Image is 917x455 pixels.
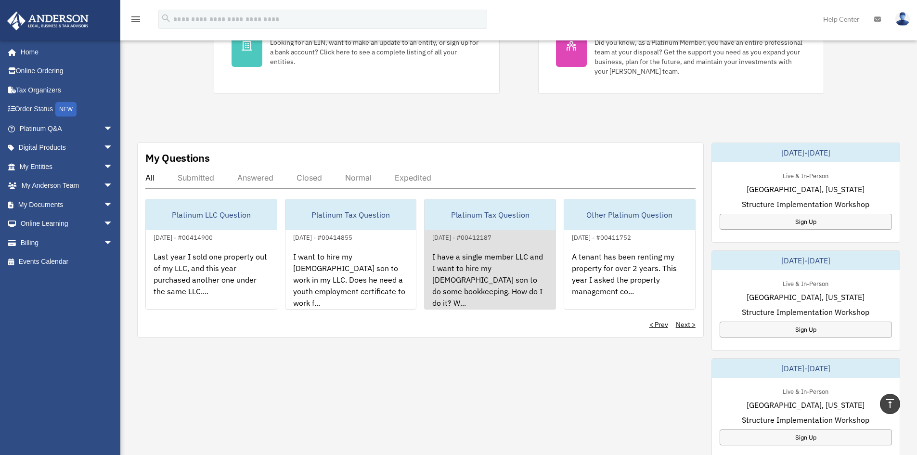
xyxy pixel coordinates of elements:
[178,173,214,182] div: Submitted
[285,232,360,242] div: [DATE] - #00414855
[880,394,900,414] a: vertical_align_top
[425,232,499,242] div: [DATE] - #00412187
[712,251,900,270] div: [DATE]-[DATE]
[775,386,836,396] div: Live & In-Person
[103,157,123,177] span: arrow_drop_down
[7,233,128,252] a: Billingarrow_drop_down
[146,232,220,242] div: [DATE] - #00414900
[742,198,869,210] span: Structure Implementation Workshop
[564,243,695,318] div: A tenant has been renting my property for over 2 years. This year I asked the property management...
[103,176,123,196] span: arrow_drop_down
[214,7,500,94] a: My Entities Looking for an EIN, want to make an update to an entity, or sign up for a bank accoun...
[7,42,123,62] a: Home
[130,17,142,25] a: menu
[720,214,892,230] a: Sign Up
[594,38,806,76] div: Did you know, as a Platinum Member, you have an entire professional team at your disposal? Get th...
[145,151,210,165] div: My Questions
[7,195,128,214] a: My Documentsarrow_drop_down
[285,199,417,310] a: Platinum Tax Question[DATE] - #00414855I want to hire my [DEMOGRAPHIC_DATA] son to work in my LLC...
[7,62,128,81] a: Online Ordering
[161,13,171,24] i: search
[146,199,277,230] div: Platinum LLC Question
[712,359,900,378] div: [DATE]-[DATE]
[145,199,277,310] a: Platinum LLC Question[DATE] - #00414900Last year I sold one property out of my LLC, and this year...
[747,291,865,303] span: [GEOGRAPHIC_DATA], [US_STATE]
[895,12,910,26] img: User Pic
[425,243,555,318] div: I have a single member LLC and I want to hire my [DEMOGRAPHIC_DATA] son to do some bookkeeping. H...
[564,199,696,310] a: Other Platinum Question[DATE] - #00411752A tenant has been renting my property for over 2 years. ...
[424,199,556,310] a: Platinum Tax Question[DATE] - #00412187I have a single member LLC and I want to hire my [DEMOGRAP...
[7,252,128,272] a: Events Calendar
[7,80,128,100] a: Tax Organizers
[395,173,431,182] div: Expedited
[103,195,123,215] span: arrow_drop_down
[7,100,128,119] a: Order StatusNEW
[130,13,142,25] i: menu
[55,102,77,117] div: NEW
[712,143,900,162] div: [DATE]-[DATE]
[285,199,416,230] div: Platinum Tax Question
[538,7,824,94] a: My Anderson Team Did you know, as a Platinum Member, you have an entire professional team at your...
[775,170,836,180] div: Live & In-Person
[103,214,123,234] span: arrow_drop_down
[285,243,416,318] div: I want to hire my [DEMOGRAPHIC_DATA] son to work in my LLC. Does he need a youth employment certi...
[775,278,836,288] div: Live & In-Person
[564,232,639,242] div: [DATE] - #00411752
[676,320,696,329] a: Next >
[884,398,896,409] i: vertical_align_top
[649,320,668,329] a: < Prev
[7,119,128,138] a: Platinum Q&Aarrow_drop_down
[7,138,128,157] a: Digital Productsarrow_drop_down
[345,173,372,182] div: Normal
[7,157,128,176] a: My Entitiesarrow_drop_down
[742,306,869,318] span: Structure Implementation Workshop
[103,233,123,253] span: arrow_drop_down
[297,173,322,182] div: Closed
[270,38,482,66] div: Looking for an EIN, want to make an update to an entity, or sign up for a bank account? Click her...
[720,322,892,338] a: Sign Up
[237,173,273,182] div: Answered
[145,173,155,182] div: All
[742,414,869,426] span: Structure Implementation Workshop
[747,183,865,195] span: [GEOGRAPHIC_DATA], [US_STATE]
[146,243,277,318] div: Last year I sold one property out of my LLC, and this year purchased another one under the same L...
[425,199,555,230] div: Platinum Tax Question
[720,429,892,445] a: Sign Up
[103,138,123,158] span: arrow_drop_down
[4,12,91,30] img: Anderson Advisors Platinum Portal
[564,199,695,230] div: Other Platinum Question
[7,176,128,195] a: My Anderson Teamarrow_drop_down
[7,214,128,234] a: Online Learningarrow_drop_down
[103,119,123,139] span: arrow_drop_down
[747,399,865,411] span: [GEOGRAPHIC_DATA], [US_STATE]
